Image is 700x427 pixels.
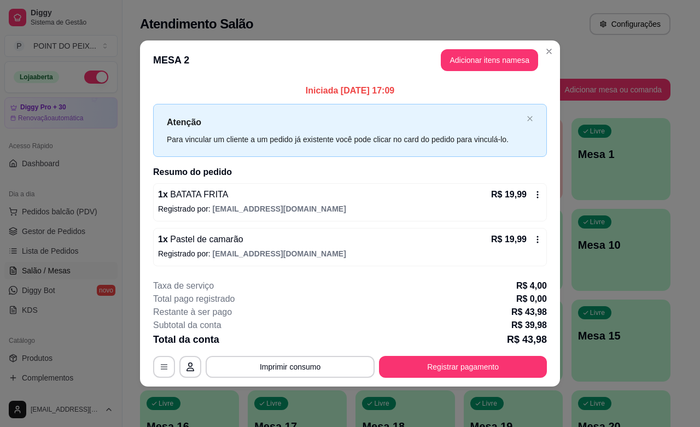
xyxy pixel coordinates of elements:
[379,356,547,378] button: Registrar pagamento
[213,249,346,258] span: [EMAIL_ADDRESS][DOMAIN_NAME]
[491,233,527,246] p: R$ 19,99
[158,233,243,246] p: 1 x
[516,293,547,306] p: R$ 0,00
[158,188,228,201] p: 1 x
[167,133,522,145] div: Para vincular um cliente a um pedido já existente você pode clicar no card do pedido para vinculá...
[153,84,547,97] p: Iniciada [DATE] 17:09
[511,306,547,319] p: R$ 43,98
[540,43,558,60] button: Close
[158,203,542,214] p: Registrado por:
[153,293,235,306] p: Total pago registrado
[213,204,346,213] span: [EMAIL_ADDRESS][DOMAIN_NAME]
[168,235,243,244] span: Pastel de camarão
[167,115,522,129] p: Atenção
[153,166,547,179] h2: Resumo do pedido
[168,190,229,199] span: BATATA FRITA
[491,188,527,201] p: R$ 19,99
[140,40,560,80] header: MESA 2
[507,332,547,347] p: R$ 43,98
[441,49,538,71] button: Adicionar itens namesa
[153,319,221,332] p: Subtotal da conta
[153,279,214,293] p: Taxa de serviço
[527,115,533,122] span: close
[527,115,533,122] button: close
[158,248,542,259] p: Registrado por:
[153,332,219,347] p: Total da conta
[206,356,375,378] button: Imprimir consumo
[153,306,232,319] p: Restante à ser pago
[511,319,547,332] p: R$ 39,98
[516,279,547,293] p: R$ 4,00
